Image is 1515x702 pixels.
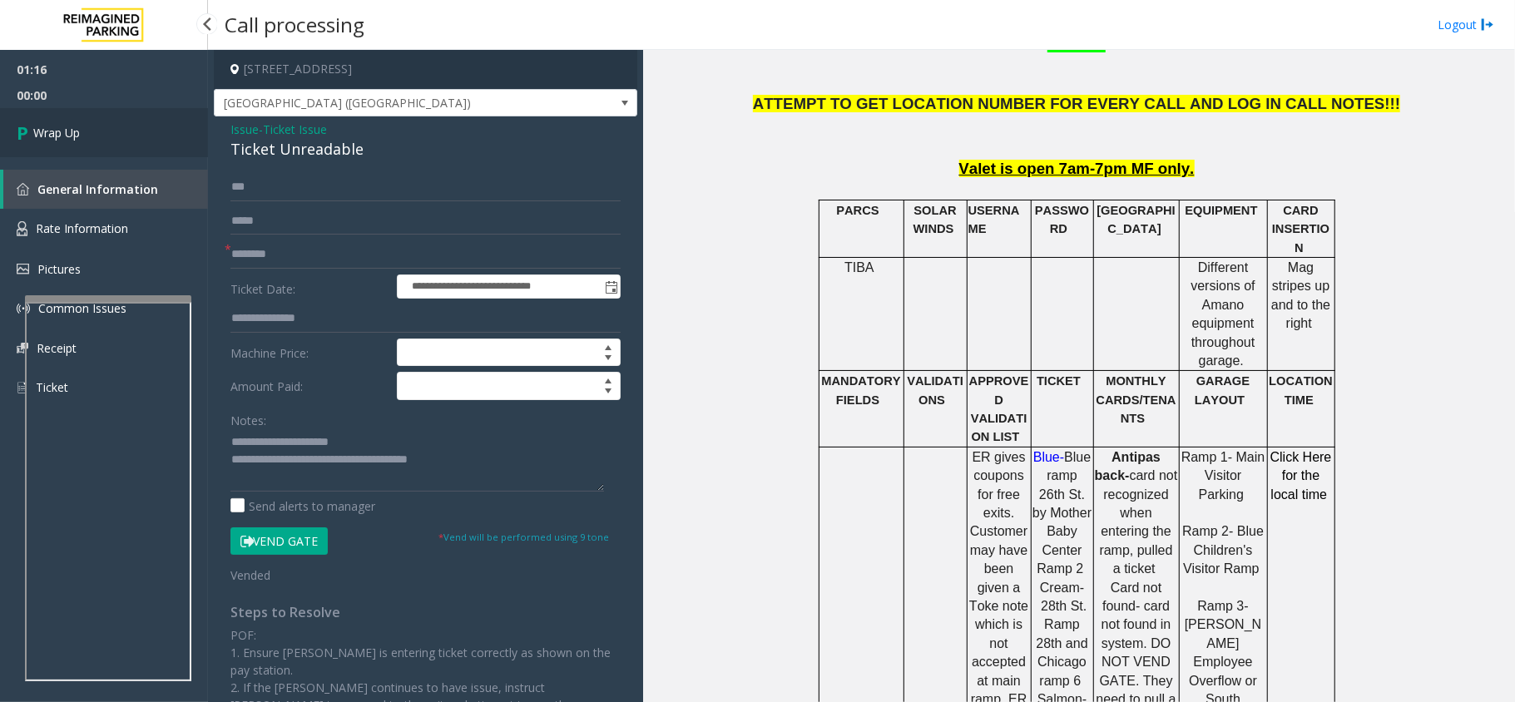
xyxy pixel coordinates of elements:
[17,183,29,195] img: 'icon'
[226,339,393,367] label: Machine Price:
[597,386,620,399] span: Decrease value
[1191,260,1255,368] span: Different versions of Amano equipment throughout garage
[836,204,879,217] span: PARCS
[226,274,393,299] label: Ticket Date:
[1182,524,1264,576] span: Ramp 2- Blue Children's Visitor Ramp
[1097,374,1176,425] span: MONTHLY CARDS/TENANTS
[597,373,620,386] span: Increase value
[1097,204,1175,235] span: [GEOGRAPHIC_DATA]
[753,95,1400,112] span: ATTEMPT TO GET LOCATION NUMBER FOR EVERY CALL AND LOG IN CALL NOTES!!!
[597,353,620,366] span: Decrease value
[602,275,620,299] span: Toggle popup
[37,261,81,277] span: Pictures
[230,121,259,138] span: Issue
[215,90,552,116] span: [GEOGRAPHIC_DATA] ([GEOGRAPHIC_DATA])
[1033,450,1064,464] span: Blue-
[230,406,266,429] label: Notes:
[597,339,620,353] span: Increase value
[1269,374,1333,406] span: LOCATION TIME
[33,124,80,141] span: Wrap Up
[969,374,1029,443] span: APPROVED VALIDATION LIST
[1032,450,1092,576] span: Blue ramp 26th St. by Mother Baby Center Ramp 2
[844,260,874,274] span: TIBA
[17,221,27,236] img: 'icon'
[1035,204,1089,235] span: PASSWORD
[907,374,963,406] span: VALIDATIONS
[259,121,327,137] span: -
[1270,451,1332,502] a: Click Here for the local time
[1272,204,1329,255] span: CARD INSERTION
[1037,581,1088,688] span: Cream- 28th St. Ramp 28th and Chicago ramp 6
[913,204,957,235] span: SOLAR WINDS
[17,380,27,395] img: 'icon'
[1240,353,1244,368] span: .
[230,497,375,515] label: Send alerts to manager
[968,204,1020,235] span: USERNAME
[438,531,609,543] small: Vend will be performed using 9 tone
[17,302,30,315] img: 'icon'
[1181,450,1265,502] span: Ramp 1- Main Visitor Parking
[822,374,901,406] span: MANDATORY FIELDS
[1270,450,1332,502] span: Click Here for the local time
[230,527,328,556] button: Vend Gate
[230,138,621,161] div: Ticket Unreadable
[263,121,327,138] span: Ticket Issue
[37,181,158,197] span: General Information
[1195,374,1250,406] span: GARAGE LAYOUT
[1186,204,1258,217] span: EQUIPMENT
[214,50,637,89] h4: [STREET_ADDRESS]
[3,170,208,209] a: General Information
[1037,374,1081,388] span: TICKET
[36,220,128,236] span: Rate Information
[230,567,270,583] span: Vended
[226,372,393,400] label: Amount Paid:
[1481,16,1494,33] img: logout
[959,160,1195,177] span: Valet is open 7am-7pm MF only.
[1438,16,1494,33] a: Logout
[1271,260,1330,330] span: Mag stripes up and to the right
[1095,450,1161,482] span: Antipas back-
[216,4,373,45] h3: Call processing
[17,264,29,274] img: 'icon'
[1100,468,1178,576] span: card not recognized when entering the ramp, pulled a ticket
[230,605,621,620] h4: Steps to Resolve
[17,343,28,353] img: 'icon'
